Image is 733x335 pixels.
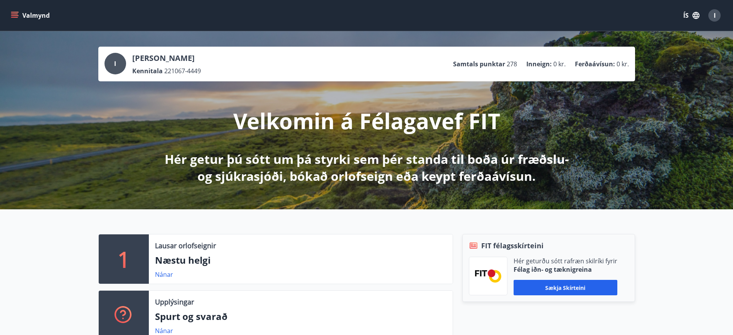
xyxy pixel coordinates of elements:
p: Næstu helgi [155,254,447,267]
p: Hér getur þú sótt um þá styrki sem þér standa til boða úr fræðslu- og sjúkrasjóði, bókað orlofsei... [163,151,570,185]
span: 278 [507,60,517,68]
span: 221067-4449 [164,67,201,75]
span: 0 kr. [617,60,629,68]
p: 1 [118,244,130,274]
span: 0 kr. [553,60,566,68]
p: Kennitala [132,67,163,75]
p: Upplýsingar [155,297,194,307]
p: Velkomin á Félagavef FIT [233,106,500,135]
p: Lausar orlofseignir [155,241,216,251]
p: [PERSON_NAME] [132,53,201,64]
p: Inneign : [526,60,552,68]
span: FIT félagsskírteini [481,241,544,251]
span: I [714,11,716,20]
a: Nánar [155,327,173,335]
p: Félag iðn- og tæknigreina [514,265,617,274]
a: Nánar [155,270,173,279]
span: I [114,59,116,68]
p: Samtals punktar [453,60,505,68]
p: Ferðaávísun : [575,60,615,68]
button: menu [9,8,53,22]
p: Hér geturðu sótt rafræn skilríki fyrir [514,257,617,265]
img: FPQVkF9lTnNbbaRSFyT17YYeljoOGk5m51IhT0bO.png [475,269,501,282]
p: Spurt og svarað [155,310,447,323]
button: ÍS [679,8,704,22]
button: Sækja skírteini [514,280,617,295]
button: I [705,6,724,25]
